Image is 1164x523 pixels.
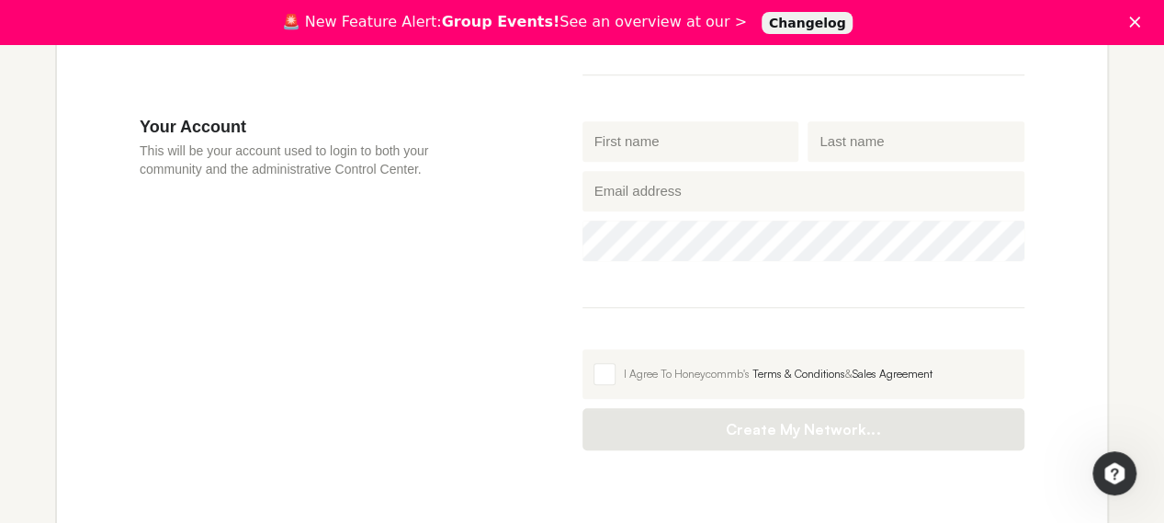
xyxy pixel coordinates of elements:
[752,367,845,381] a: Terms & Conditions
[601,420,1007,438] span: Create My Network...
[1129,17,1147,28] div: Close
[762,12,853,34] a: Changelog
[582,171,1025,211] input: Email address
[1092,451,1136,495] iframe: Intercom live chat
[140,117,472,137] h3: Your Account
[140,142,472,178] p: This will be your account used to login to both your community and the administrative Control Cen...
[808,121,1024,162] input: Last name
[442,13,560,30] b: Group Events!
[624,366,1014,382] div: I Agree To Honeycommb's &
[582,121,799,162] input: First name
[853,367,932,381] a: Sales Agreement
[582,408,1025,450] button: Create My Network...
[282,13,747,31] div: 🚨 New Feature Alert: See an overview at our >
